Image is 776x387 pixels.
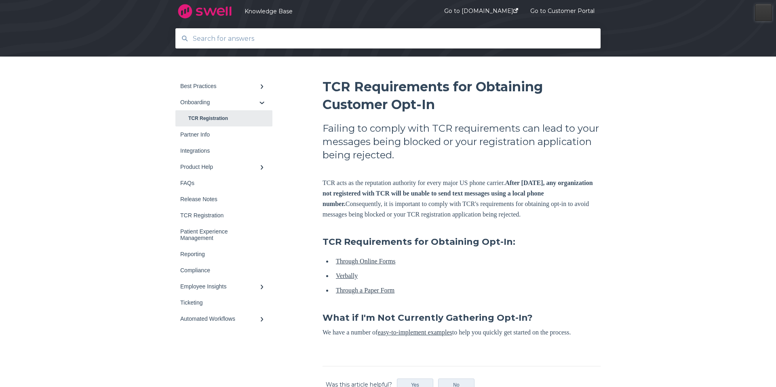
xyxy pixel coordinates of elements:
a: TCR Registration [175,207,272,223]
h3: TCR Requirements for Obtaining Opt-In: [323,236,601,248]
a: FAQs [175,175,272,191]
a: Partner Info [175,126,272,143]
div: Compliance [180,267,259,273]
strong: After [DATE], any organization not registered with TCR will be unable to send text messages using... [323,179,593,207]
div: Partner Info [180,131,259,138]
img: HubSpot Tools Menu Toggle [755,4,772,8]
div: Best Practices [180,83,259,89]
div: Patient Experience Management [180,228,259,241]
a: Onboarding [175,94,272,110]
a: Best Practices [175,78,272,94]
span: TCR Requirements for Obtaining Customer Opt-In [323,79,543,112]
a: Ticketing [175,294,272,311]
a: easy-to-implement examples [377,329,452,336]
div: Onboarding [180,99,259,105]
div: Reporting [180,251,259,257]
a: Product Help [175,159,272,175]
div: FAQs [180,180,259,186]
a: Knowledge Base [245,8,420,15]
div: TCR Registration [180,212,259,219]
img: company logo [175,1,234,21]
a: Through a Paper Form [336,287,394,294]
input: Search for answers [188,30,588,47]
a: Reporting [175,246,272,262]
p: We have a number of to help you quickly get started on the process. [323,327,601,338]
h3: What if I'm Not Currently Gathering Opt-In? [323,312,601,324]
h2: Failing to comply with TCR requirements can lead to your messages being blocked or your registrat... [323,122,601,162]
div: Product Help [180,164,259,170]
div: Ticketing [180,299,259,306]
a: Patient Experience Management [175,223,272,246]
a: TCR Registration [175,110,272,126]
a: Automated Workflows [175,311,272,327]
a: Compliance [175,262,272,278]
a: Employee Insights [175,278,272,294]
a: Verbally [336,272,358,279]
div: Automated Workflows [180,315,259,322]
a: Release Notes [175,191,272,207]
a: Through Online Forms [336,258,396,265]
div: Integrations [180,147,259,154]
div: Release Notes [180,196,259,202]
a: Integrations [175,143,272,159]
div: Employee Insights [180,283,259,290]
p: TCR acts as the reputation authority for every major US phone carrier. Consequently, it is import... [323,178,601,220]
